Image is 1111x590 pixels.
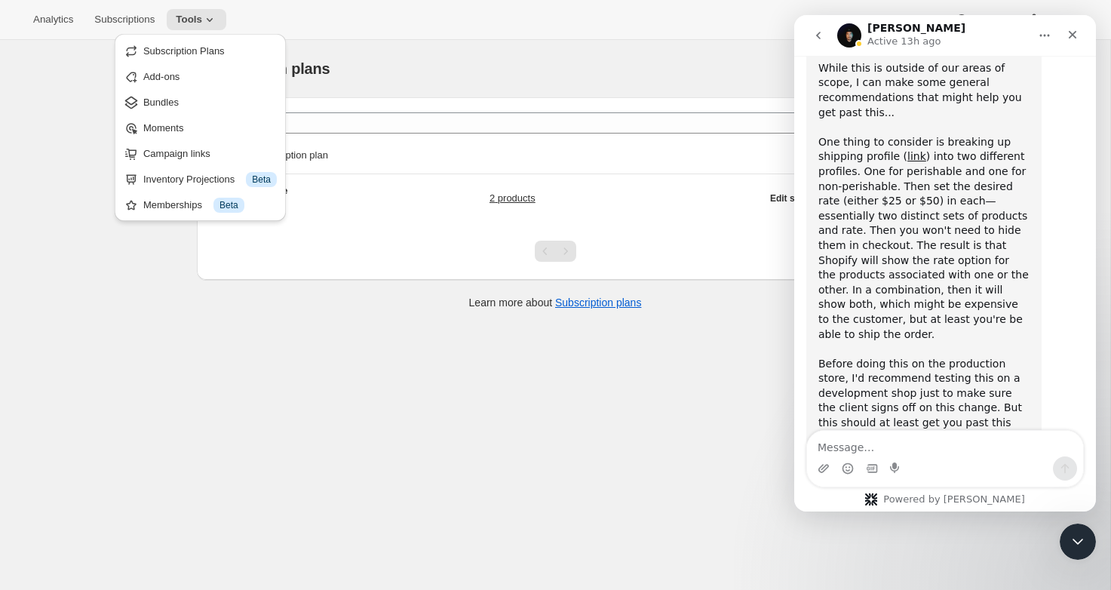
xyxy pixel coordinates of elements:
[119,38,281,63] button: Subscription Plans
[72,447,84,459] button: Gif picker
[176,14,202,26] span: Tools
[167,9,226,30] button: Tools
[490,191,536,206] a: 2 products
[945,9,1014,30] button: Help
[143,172,277,187] div: Inventory Projections
[96,447,108,459] button: Start recording
[219,199,238,211] span: Beta
[1017,9,1087,30] button: Settings
[85,9,164,30] button: Subscriptions
[143,97,179,108] span: Bundles
[1060,524,1096,560] iframe: Intercom live chat
[119,115,281,140] button: Moments
[113,135,132,147] a: link
[119,64,281,88] button: Add-ons
[119,141,281,165] button: Campaign links
[48,447,60,459] button: Emoji picker
[770,192,844,204] span: Edit subscription
[143,45,225,57] span: Subscription Plans
[143,71,180,82] span: Add-ons
[143,122,183,134] span: Moments
[761,188,853,209] button: Edit subscription
[206,183,394,214] div: 2 frequencies
[794,15,1096,512] iframe: Intercom live chat
[143,198,277,213] div: Memberships
[94,14,155,26] span: Subscriptions
[259,441,283,466] button: Send a message…
[469,295,642,310] p: Learn more about
[23,447,35,459] button: Upload attachment
[24,9,82,30] button: Analytics
[1042,14,1078,26] span: Settings
[119,90,281,114] button: Bundles
[555,297,641,309] a: Subscription plans
[969,14,990,26] span: Help
[33,14,73,26] span: Analytics
[535,241,576,262] nav: Pagination
[252,174,271,186] span: Beta
[143,148,210,159] span: Campaign links
[13,416,289,441] textarea: Message…
[119,192,281,217] button: Memberships
[119,167,281,191] button: Inventory Projections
